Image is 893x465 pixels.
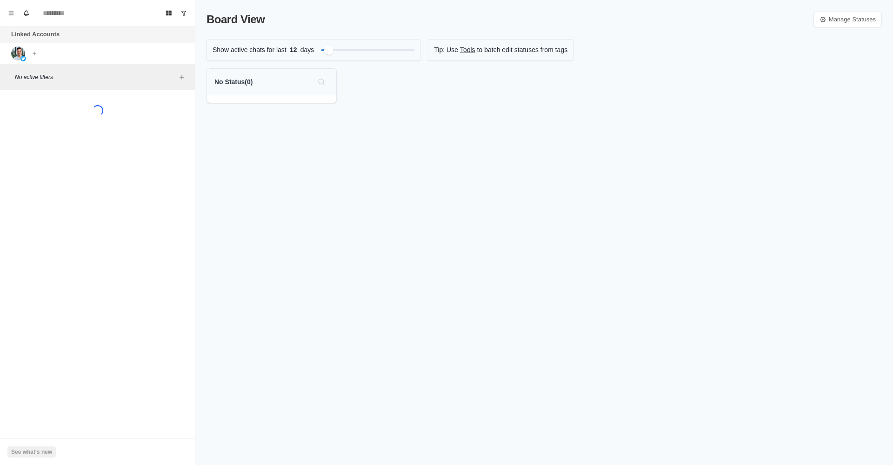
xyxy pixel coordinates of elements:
p: to batch edit statuses from tags [477,45,568,55]
button: Board View [161,6,176,20]
button: Menu [4,6,19,20]
span: 12 [287,45,300,55]
p: Tip: Use [434,45,458,55]
img: picture [20,56,26,61]
button: Add account [29,48,40,59]
p: No active filters [15,73,176,81]
div: Filter by activity days [324,46,333,55]
p: No Status ( 0 ) [214,77,253,87]
p: days [300,45,314,55]
img: picture [11,46,25,60]
a: Tools [460,45,475,55]
button: Show unread conversations [176,6,191,20]
p: Board View [207,11,265,28]
a: Manage Statuses [813,12,882,27]
button: Add filters [176,72,187,83]
p: Linked Accounts [11,30,60,39]
button: Search [314,74,329,89]
button: See what's new [7,446,56,458]
button: Notifications [19,6,33,20]
p: Show active chats for last [213,45,287,55]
